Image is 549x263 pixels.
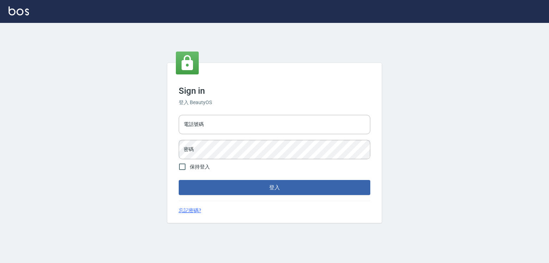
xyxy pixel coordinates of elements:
button: 登入 [179,180,370,195]
h3: Sign in [179,86,370,96]
img: Logo [9,6,29,15]
span: 保持登入 [190,163,210,171]
a: 忘記密碼? [179,207,201,214]
h6: 登入 BeautyOS [179,99,370,106]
